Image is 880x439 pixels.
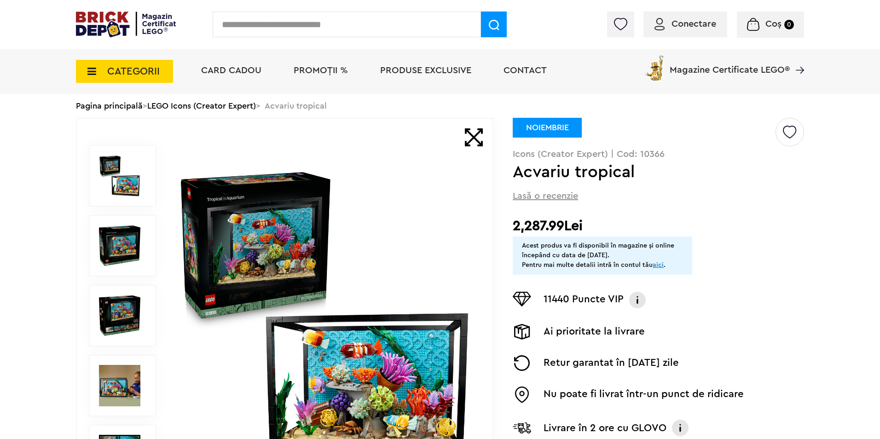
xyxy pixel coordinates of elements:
img: Info livrare cu GLOVO [671,419,689,437]
a: Card Cadou [201,66,261,75]
img: Returnare [513,355,531,371]
a: Conectare [654,19,716,29]
span: CATEGORII [107,66,160,76]
small: 0 [784,20,794,29]
div: > > Acvariu tropical [76,94,804,118]
span: Coș [765,19,782,29]
a: aici [653,262,664,268]
a: Magazine Certificate LEGO® [790,53,804,63]
span: Conectare [672,19,716,29]
a: Contact [504,66,547,75]
img: Livrare [513,324,531,340]
img: Acvariu tropical LEGO 10366 [99,295,140,336]
img: Seturi Lego Acvariu tropical [99,365,140,406]
p: Ai prioritate la livrare [544,324,645,340]
img: Info VIP [628,292,647,308]
img: Livrare Glovo [513,422,531,433]
a: Produse exclusive [380,66,471,75]
a: Pagina principală [76,102,143,110]
span: Magazine Certificate LEGO® [670,53,790,75]
p: Livrare în 2 ore cu GLOVO [544,421,666,435]
div: Acest produs va fi disponibil în magazine și online începând cu data de [DATE]. Pentru mai multe ... [522,241,683,270]
img: Acvariu tropical [99,155,140,196]
p: Icons (Creator Expert) | Cod: 10366 [513,150,804,159]
p: Nu poate fi livrat într-un punct de ridicare [544,387,744,403]
a: PROMOȚII % [294,66,348,75]
a: LEGO Icons (Creator Expert) [147,102,256,110]
img: Easybox [513,387,531,403]
img: Puncte VIP [513,292,531,306]
p: Retur garantat în [DATE] zile [544,355,679,371]
p: 11440 Puncte VIP [544,292,624,308]
h2: 2,287.99Lei [513,218,804,234]
h1: Acvariu tropical [513,164,774,180]
div: NOIEMBRIE [513,118,582,138]
img: Acvariu tropical [99,225,140,266]
span: Lasă o recenzie [513,190,578,202]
